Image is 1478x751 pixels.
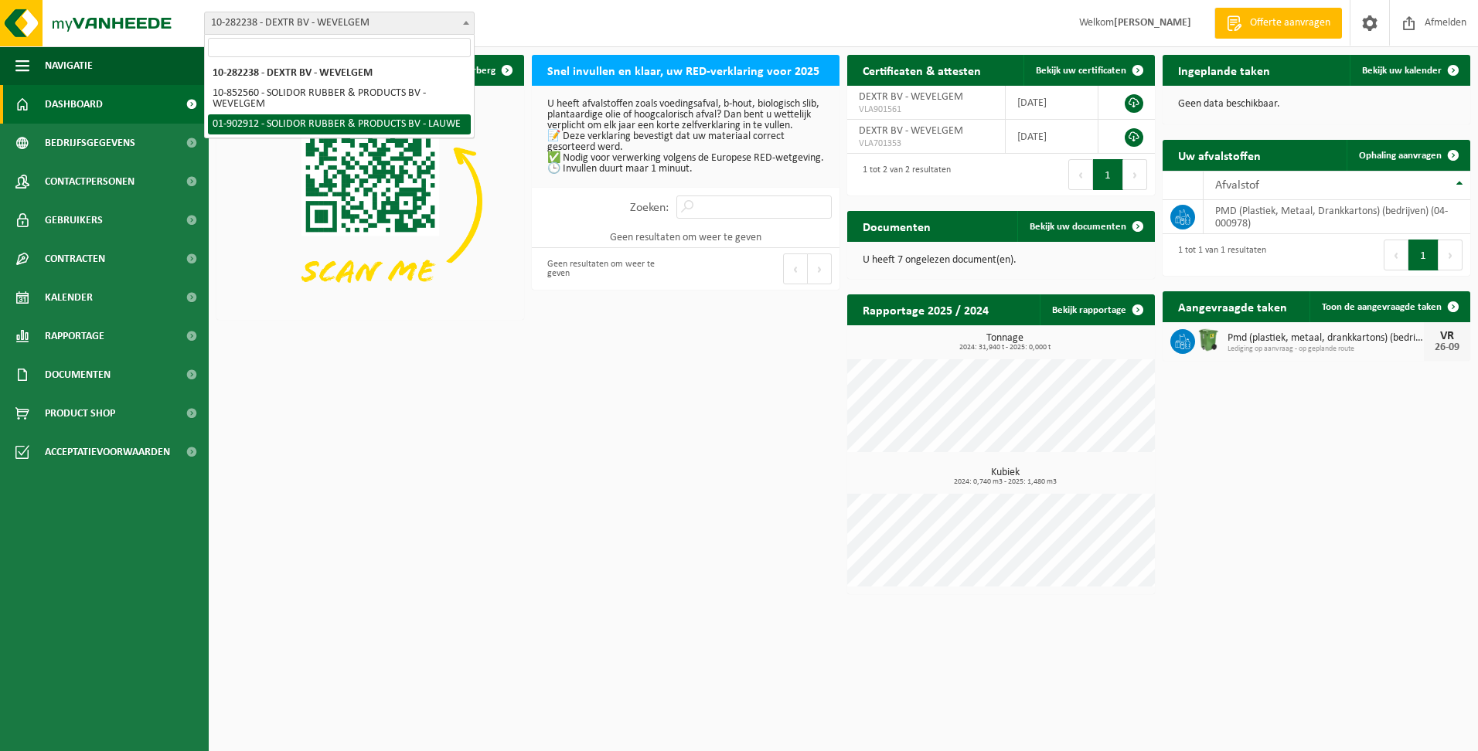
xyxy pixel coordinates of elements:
[1384,240,1408,270] button: Previous
[630,202,669,214] label: Zoeken:
[847,294,1004,325] h2: Rapportage 2025 / 2024
[863,255,1139,266] p: U heeft 7 ongelezen document(en).
[204,12,475,35] span: 10-282238 - DEXTR BV - WEVELGEM
[783,253,808,284] button: Previous
[1432,330,1463,342] div: VR
[45,394,115,433] span: Product Shop
[1006,86,1098,120] td: [DATE]
[205,12,474,34] span: 10-282238 - DEXTR BV - WEVELGEM
[1030,222,1126,232] span: Bekijk uw documenten
[532,55,835,85] h2: Snel invullen en klaar, uw RED-verklaring voor 2025
[1215,179,1259,192] span: Afvalstof
[1362,66,1442,76] span: Bekijk uw kalender
[1359,151,1442,161] span: Ophaling aanvragen
[855,158,951,192] div: 1 tot 2 van 2 resultaten
[1163,291,1303,321] h2: Aangevraagde taken
[1068,159,1093,190] button: Previous
[855,478,1155,486] span: 2024: 0,740 m3 - 2025: 1,480 m3
[1214,8,1342,39] a: Offerte aanvragen
[45,162,135,201] span: Contactpersonen
[45,201,103,240] span: Gebruikers
[847,55,996,85] h2: Certificaten & attesten
[1123,159,1147,190] button: Next
[1309,291,1469,322] a: Toon de aangevraagde taken
[1228,345,1424,354] span: Lediging op aanvraag - op geplande route
[208,114,471,134] li: 01-902912 - SOLIDOR RUBBER & PRODUCTS BV - LAUWE
[45,240,105,278] span: Contracten
[1006,120,1098,154] td: [DATE]
[1204,200,1470,234] td: PMD (Plastiek, Metaal, Drankkartons) (bedrijven) (04-000978)
[1195,327,1221,353] img: WB-0370-HPE-GN-50
[1040,294,1153,325] a: Bekijk rapportage
[859,91,963,103] span: DEXTR BV - WEVELGEM
[1408,240,1439,270] button: 1
[1432,342,1463,353] div: 26-09
[1017,211,1153,242] a: Bekijk uw documenten
[1023,55,1153,86] a: Bekijk uw certificaten
[1246,15,1334,31] span: Offerte aanvragen
[1036,66,1126,76] span: Bekijk uw certificaten
[1114,17,1191,29] strong: [PERSON_NAME]
[1350,55,1469,86] a: Bekijk uw kalender
[45,46,93,85] span: Navigatie
[449,55,523,86] button: Verberg
[1178,99,1455,110] p: Geen data beschikbaar.
[1093,159,1123,190] button: 1
[45,85,103,124] span: Dashboard
[547,99,824,175] p: U heeft afvalstoffen zoals voedingsafval, b-hout, biologisch slib, plantaardige olie of hoogcalor...
[532,226,839,248] td: Geen resultaten om weer te geven
[859,125,963,137] span: DEXTR BV - WEVELGEM
[859,104,993,116] span: VLA901561
[855,344,1155,352] span: 2024: 31,940 t - 2025: 0,000 t
[540,252,678,286] div: Geen resultaten om weer te geven
[1322,302,1442,312] span: Toon de aangevraagde taken
[216,86,524,317] img: Download de VHEPlus App
[808,253,832,284] button: Next
[1163,55,1286,85] h2: Ingeplande taken
[45,124,135,162] span: Bedrijfsgegevens
[1163,140,1276,170] h2: Uw afvalstoffen
[1347,140,1469,171] a: Ophaling aanvragen
[45,433,170,471] span: Acceptatievoorwaarden
[208,83,471,114] li: 10-852560 - SOLIDOR RUBBER & PRODUCTS BV - WEVELGEM
[1439,240,1463,270] button: Next
[1228,332,1424,345] span: Pmd (plastiek, metaal, drankkartons) (bedrijven)
[1170,238,1266,272] div: 1 tot 1 van 1 resultaten
[45,278,93,317] span: Kalender
[45,317,104,355] span: Rapportage
[208,63,471,83] li: 10-282238 - DEXTR BV - WEVELGEM
[855,467,1155,486] h3: Kubiek
[847,211,946,241] h2: Documenten
[461,66,496,76] span: Verberg
[859,138,993,150] span: VLA701353
[855,333,1155,352] h3: Tonnage
[45,355,111,394] span: Documenten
